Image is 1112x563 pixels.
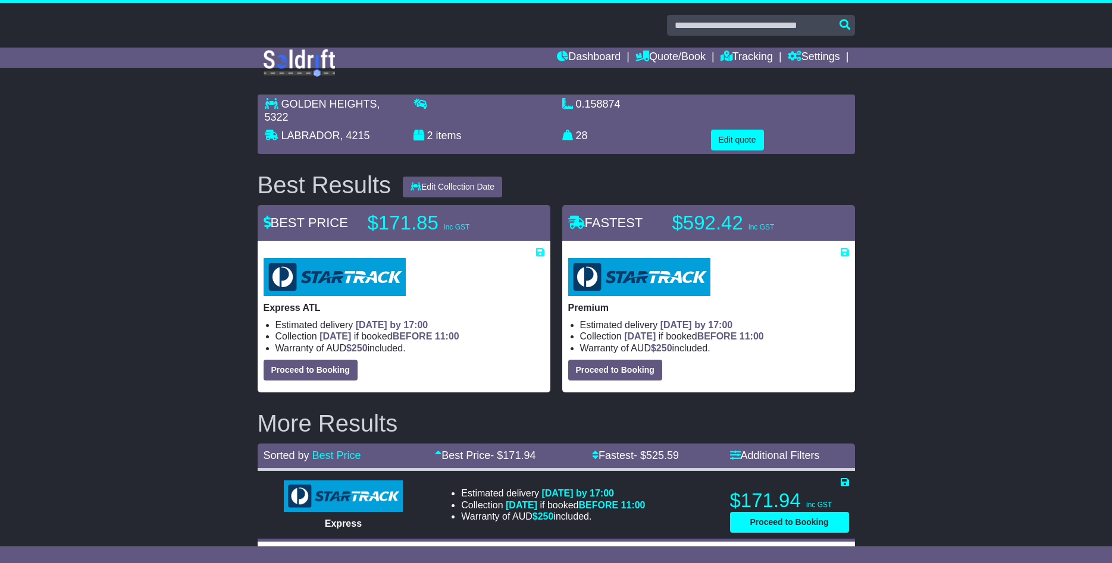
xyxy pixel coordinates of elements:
[697,331,737,341] span: BEFORE
[568,258,710,296] img: StarTrack: Premium
[258,410,855,436] h2: More Results
[634,449,679,461] span: - $
[319,331,351,341] span: [DATE]
[281,130,340,141] span: LABRADOR
[275,319,544,331] li: Estimated delivery
[568,215,643,230] span: FASTEST
[461,487,645,499] li: Estimated delivery
[740,331,764,341] span: 11:00
[346,343,368,353] span: $
[275,331,544,342] li: Collection
[356,320,428,330] span: [DATE] by 17:00
[578,500,618,510] span: BEFORE
[576,130,588,141] span: 28
[435,331,459,341] span: 11:00
[730,489,849,512] p: $171.94
[624,331,763,341] span: if booked
[532,511,554,521] span: $
[806,501,832,509] span: inc GST
[621,500,646,510] span: 11:00
[444,223,469,231] span: inc GST
[568,360,662,380] button: Proceed to Booking
[340,130,370,141] span: , 4215
[435,449,535,461] a: Best Price- $171.94
[461,499,645,511] li: Collection
[576,98,621,110] span: 0.158874
[252,172,397,198] div: Best Results
[403,177,502,197] button: Edit Collection Date
[592,449,679,461] a: Fastest- $525.59
[264,449,309,461] span: Sorted by
[748,223,774,231] span: inc GST
[284,480,403,512] img: StarTrack: Express
[711,130,764,150] button: Edit quote
[788,48,840,68] a: Settings
[568,302,849,313] p: Premium
[580,331,849,342] li: Collection
[721,48,773,68] a: Tracking
[264,215,348,230] span: BEST PRICE
[730,512,849,533] button: Proceed to Booking
[538,511,554,521] span: 250
[461,511,645,522] li: Warranty of AUD included.
[264,258,406,296] img: StarTrack: Express ATL
[312,449,361,461] a: Best Price
[541,488,614,498] span: [DATE] by 17:00
[624,331,656,341] span: [DATE]
[368,211,516,235] p: $171.85
[672,211,821,235] p: $592.42
[264,302,544,313] p: Express ATL
[646,449,679,461] span: 525.59
[275,342,544,354] li: Warranty of AUD included.
[325,518,362,529] span: Express
[651,343,672,353] span: $
[730,449,820,461] a: Additional Filters
[557,48,621,68] a: Dashboard
[490,449,535,461] span: - $
[281,98,377,110] span: GOLDEN HEIGHTS
[660,320,733,330] span: [DATE] by 17:00
[393,331,433,341] span: BEFORE
[427,130,433,141] span: 2
[352,343,368,353] span: 250
[580,319,849,331] li: Estimated delivery
[506,500,537,510] span: [DATE]
[436,130,462,141] span: items
[319,331,459,341] span: if booked
[580,342,849,354] li: Warranty of AUD included.
[264,360,358,380] button: Proceed to Booking
[265,98,380,123] span: , 5322
[503,449,535,461] span: 171.94
[506,500,645,510] span: if booked
[635,48,706,68] a: Quote/Book
[656,343,672,353] span: 250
